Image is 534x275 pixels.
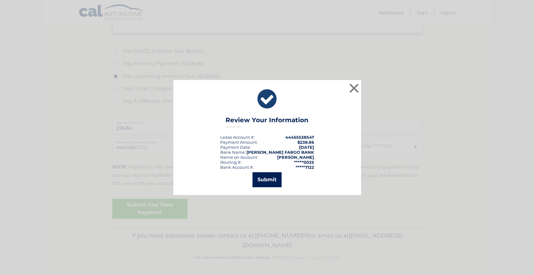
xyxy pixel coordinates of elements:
[252,172,282,187] button: Submit
[220,135,255,140] div: Lease Account #:
[298,140,314,145] span: $238.86
[220,150,246,155] div: Bank Name:
[220,165,254,170] div: Bank Account #:
[220,140,258,145] div: Payment Amount:
[277,155,314,160] strong: [PERSON_NAME]
[220,160,242,165] div: Routing #:
[220,145,251,150] div: :
[285,135,314,140] strong: 44455538547
[247,150,314,155] strong: [PERSON_NAME] FARGO BANK
[299,145,314,150] span: [DATE]
[226,116,308,127] h3: Review Your Information
[220,145,250,150] span: Payment Date
[220,155,258,160] div: Name on Account:
[348,82,360,94] button: ×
